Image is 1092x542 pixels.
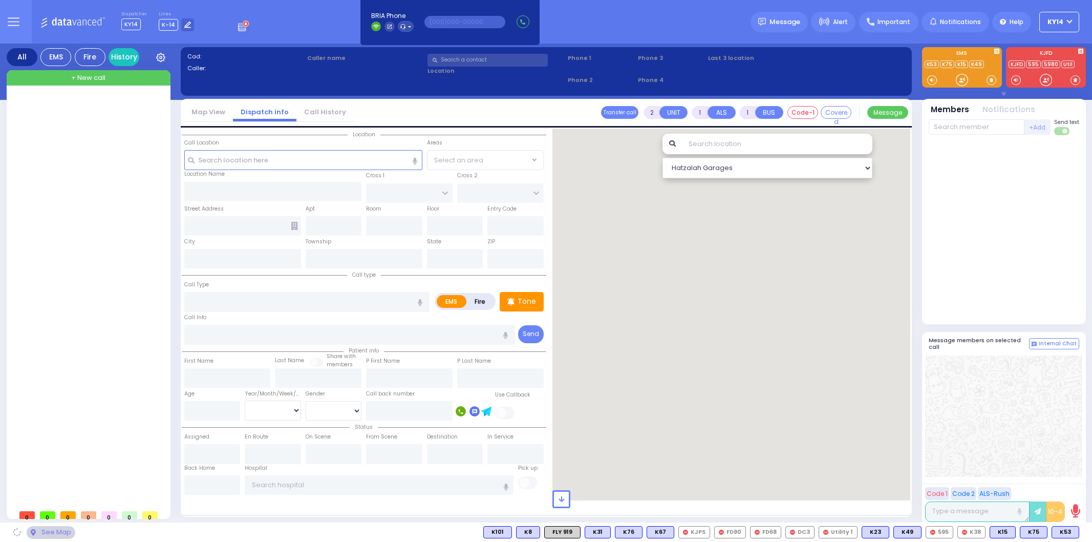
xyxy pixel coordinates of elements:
label: On Scene [306,433,331,441]
div: BLS [647,526,674,538]
span: Patient info [344,347,384,355]
div: BLS [862,526,889,538]
span: Select an area [434,155,483,165]
label: P First Name [366,357,400,365]
div: K8 [516,526,540,538]
label: Turn off text [1054,126,1070,136]
label: Call back number [366,390,415,398]
p: Tone [518,296,536,307]
span: K-14 [159,19,178,31]
div: BLS [483,526,512,538]
div: All [7,48,37,66]
button: Code 2 [951,487,976,500]
span: 0 [19,511,35,519]
div: DC3 [785,526,815,538]
span: Phone 2 [568,76,634,85]
button: ALS-Rush [978,487,1011,500]
img: red-radio-icon.svg [790,530,795,535]
label: Hospital [245,464,267,472]
span: 0 [81,511,96,519]
label: City [184,238,195,246]
div: K75 [1020,526,1047,538]
div: BLS [893,526,922,538]
a: K15 [955,60,968,68]
div: See map [27,526,75,539]
label: KJFD [1006,51,1086,58]
label: Street Address [184,205,224,213]
label: Caller name [307,54,424,62]
label: State [427,238,441,246]
label: Areas [427,139,442,147]
label: Use Callback [495,391,530,399]
span: 0 [101,511,117,519]
label: Location [427,67,564,75]
label: Cad: [187,52,304,61]
img: red-radio-icon.svg [962,530,967,535]
label: Township [306,238,331,246]
img: red-radio-icon.svg [683,530,688,535]
img: red-radio-icon.svg [755,530,760,535]
div: K31 [585,526,611,538]
a: Map View [184,107,233,117]
span: Other building occupants [291,222,298,230]
div: FD68 [750,526,781,538]
button: Internal Chat [1029,338,1079,349]
label: EMS [922,51,1002,58]
a: K75 [940,60,954,68]
div: 595 [926,526,953,538]
a: K53 [925,60,939,68]
label: Call Type [184,281,209,289]
div: BLS [1052,526,1079,538]
span: Message [769,17,800,27]
div: FLY 919 [544,526,581,538]
span: Send text [1054,118,1079,126]
label: Location Name [184,170,225,178]
span: Internal Chat [1039,340,1077,347]
span: KY14 [1047,17,1063,27]
img: message.svg [758,18,766,26]
div: Utility 1 [819,526,858,538]
label: Last Name [275,357,304,365]
label: Age [184,390,195,398]
span: 0 [40,511,55,519]
span: Phone 3 [638,54,704,62]
span: Call type [347,271,381,279]
span: Phone 4 [638,76,704,85]
span: Help [1010,17,1023,27]
input: Search a contact [427,54,548,67]
a: 5980 [1042,60,1060,68]
div: FD90 [714,526,746,538]
div: K53 [1052,526,1079,538]
label: First Name [184,357,213,365]
div: Fire [75,48,105,66]
span: 0 [60,511,76,519]
label: Assigned [184,433,209,441]
a: K49 [969,60,984,68]
input: (000)000-00000 [424,16,505,28]
div: EMS [40,48,71,66]
div: BLS [990,526,1016,538]
div: KJPS [678,526,710,538]
div: K23 [862,526,889,538]
input: Search location [682,134,872,154]
div: K15 [990,526,1016,538]
div: BLS [615,526,643,538]
a: Util [1061,60,1075,68]
button: ALS [708,106,736,119]
span: 0 [142,511,158,519]
label: Lines [159,11,195,17]
label: Cross 2 [457,172,478,180]
label: Call Location [184,139,219,147]
a: 595 [1026,60,1041,68]
button: BUS [755,106,783,119]
button: UNIT [659,106,688,119]
span: Phone 1 [568,54,634,62]
input: Search member [929,119,1024,135]
label: Apt [306,205,315,213]
a: History [109,48,139,66]
label: P Last Name [457,357,491,365]
img: comment-alt.png [1032,342,1037,347]
span: Status [350,423,378,431]
span: Location [348,131,380,138]
img: red-radio-icon.svg [719,530,724,535]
